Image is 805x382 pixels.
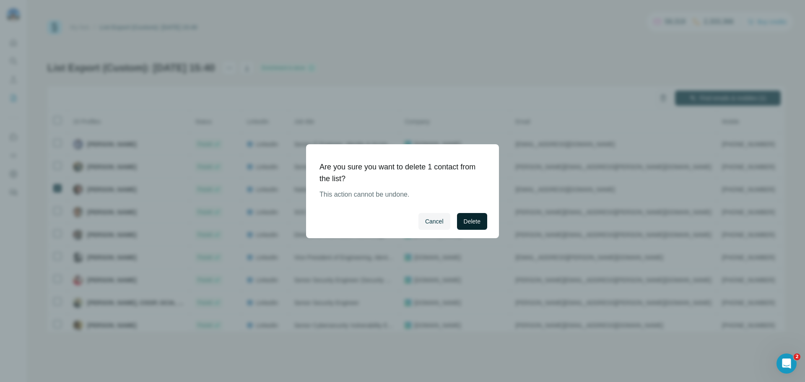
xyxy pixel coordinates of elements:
iframe: Intercom live chat [776,353,797,374]
p: This action cannot be undone. [319,190,479,200]
span: 2 [794,353,800,360]
button: Delete [457,213,487,230]
span: Delete [464,217,480,226]
button: Cancel [418,213,450,230]
h1: Are you sure you want to delete 1 contact from the list? [319,161,479,185]
span: Cancel [425,217,444,226]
